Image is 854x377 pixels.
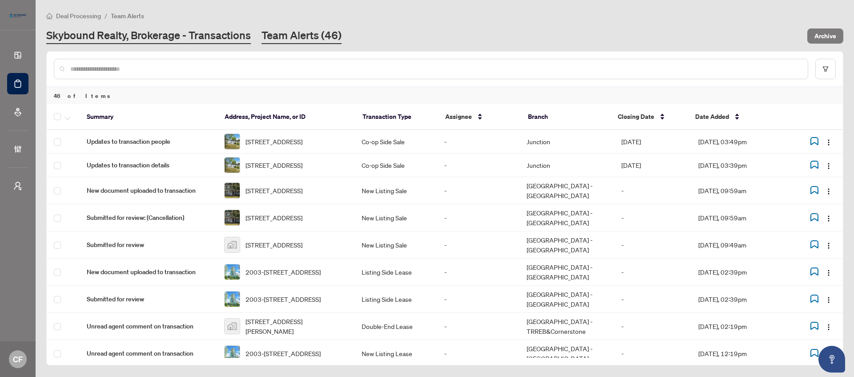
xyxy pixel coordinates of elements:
td: Junction [520,130,614,154]
img: thumbnail-img [225,319,240,334]
span: CF [13,353,23,365]
span: home [46,13,52,19]
button: Logo [822,183,836,198]
img: Logo [825,188,832,195]
span: [STREET_ADDRESS] [246,240,302,250]
td: [GEOGRAPHIC_DATA] - [GEOGRAPHIC_DATA] [520,286,614,313]
span: user-switch [13,182,22,191]
td: [GEOGRAPHIC_DATA] - [GEOGRAPHIC_DATA] [520,231,614,259]
td: [GEOGRAPHIC_DATA] - [GEOGRAPHIC_DATA] [520,177,614,204]
button: Logo [822,238,836,252]
img: Logo [825,296,832,304]
span: 2003-[STREET_ADDRESS] [246,267,321,277]
button: Logo [822,158,836,172]
img: thumbnail-img [225,158,240,173]
td: [DATE], 09:49am [691,231,790,259]
td: New Listing Sale [354,177,437,204]
td: [GEOGRAPHIC_DATA] - TRREB&Cornerstone [520,313,614,340]
button: Logo [822,292,836,306]
td: - [437,231,520,259]
td: - [614,286,691,313]
td: - [614,313,691,340]
td: - [437,313,520,340]
button: filter [815,59,836,79]
td: - [437,177,520,204]
span: [STREET_ADDRESS][PERSON_NAME] [246,316,347,336]
span: filter [822,66,829,72]
td: [DATE], 09:59am [691,177,790,204]
img: Logo [825,324,832,331]
img: logo [7,11,28,20]
img: Logo [825,215,832,222]
td: New Listing Lease [354,340,437,367]
td: Listing Side Lease [354,259,437,286]
img: thumbnail-img [225,210,240,225]
td: [GEOGRAPHIC_DATA] - [GEOGRAPHIC_DATA] [520,259,614,286]
td: [DATE], 02:39pm [691,259,790,286]
button: Logo [822,134,836,149]
td: [DATE] [614,130,691,154]
div: 46 of Items [47,87,843,104]
img: thumbnail-img [225,183,240,198]
th: Assignee [438,104,521,130]
td: [DATE], 02:19pm [691,313,790,340]
td: New Listing Sale [354,231,437,259]
img: Logo [825,269,832,276]
td: - [614,231,691,259]
td: - [437,154,520,177]
td: - [614,204,691,231]
td: [DATE], 12:19pm [691,340,790,367]
button: Logo [822,211,836,225]
span: [STREET_ADDRESS] [246,137,302,146]
img: thumbnail-img [225,134,240,149]
td: - [614,259,691,286]
span: [STREET_ADDRESS] [246,213,302,223]
td: [DATE], 09:59am [691,204,790,231]
span: Submitted for review: [Cancellation] [87,213,210,223]
td: [DATE], 03:39pm [691,154,790,177]
th: Branch [521,104,611,130]
img: thumbnail-img [225,292,240,307]
img: Logo [825,242,832,249]
span: Updates to transaction people [87,137,210,146]
td: - [437,204,520,231]
button: Archive [807,28,843,44]
td: - [437,340,520,367]
img: thumbnail-img [225,346,240,361]
td: - [614,177,691,204]
td: New Listing Sale [354,204,437,231]
td: - [437,130,520,154]
span: 2003-[STREET_ADDRESS] [246,349,321,358]
td: [GEOGRAPHIC_DATA] - [GEOGRAPHIC_DATA] [520,340,614,367]
td: - [614,340,691,367]
span: New document uploaded to transaction [87,186,210,195]
span: Unread agent comment on transaction [87,321,210,331]
td: [GEOGRAPHIC_DATA] - [GEOGRAPHIC_DATA] [520,204,614,231]
span: Updates to transaction details [87,160,210,170]
td: [DATE], 02:39pm [691,286,790,313]
button: Logo [822,319,836,333]
li: / [105,11,107,21]
th: Address, Project Name, or ID [218,104,355,130]
td: Co-op Side Sale [354,130,437,154]
span: Submitted for review [87,240,210,250]
th: Summary [80,104,218,130]
img: Logo [825,139,832,146]
td: Co-op Side Sale [354,154,437,177]
span: New document uploaded to transaction [87,267,210,277]
a: Team Alerts (46) [262,28,342,44]
button: Logo [822,265,836,279]
td: Listing Side Lease [354,286,437,313]
td: - [437,259,520,286]
span: Closing Date [618,112,654,122]
td: - [437,286,520,313]
span: [STREET_ADDRESS] [246,160,302,170]
td: [DATE] [614,154,691,177]
th: Date Added [688,104,787,130]
td: Junction [520,154,614,177]
a: Skybound Realty, Brokerage - Transactions [46,28,251,44]
span: Submitted for review [87,294,210,304]
span: Unread agent comment on transaction [87,349,210,358]
th: Transaction Type [355,104,438,130]
td: Double-End Lease [354,313,437,340]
